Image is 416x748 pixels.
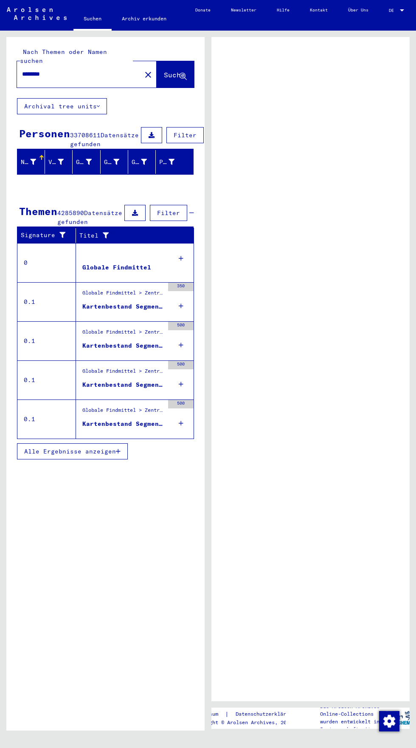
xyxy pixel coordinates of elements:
span: Datensätze gefunden [57,209,122,226]
div: Personen [19,126,70,141]
div: Kartenbestand Segment 1 [82,302,164,311]
div: Vorname [48,155,74,169]
button: Filter [166,127,204,143]
div: Kartenbestand Segment 1 [82,341,164,350]
div: 500 [168,400,194,408]
button: Archival tree units [17,98,107,114]
p: Die Arolsen Archives Online-Collections [320,703,385,718]
div: Vorname [48,158,64,167]
a: Archiv erkunden [112,8,177,29]
img: Arolsen_neg.svg [7,7,67,20]
div: Nachname [21,155,47,169]
button: Suche [157,61,194,88]
span: Filter [157,209,180,217]
div: Geburt‏ [104,158,119,167]
mat-label: Nach Themen oder Namen suchen [20,48,107,65]
div: Globale Findmittel > Zentrale Namenkartei > phonetisch sortierte Hinweiskarten, die für die Digit... [82,406,164,418]
div: Globale Findmittel [82,263,151,272]
mat-header-cell: Prisoner # [156,150,193,174]
span: DE [389,8,398,13]
span: Suche [164,71,185,79]
div: 350 [168,283,194,291]
span: 4285890 [57,209,84,217]
a: Suchen [73,8,112,31]
div: Geburtsname [76,158,91,167]
div: 500 [168,361,194,369]
mat-header-cell: Vorname [45,150,73,174]
span: Filter [174,131,197,139]
div: Geburtsdatum [132,155,157,169]
div: Signature [21,231,69,240]
span: Alle Ergebnisse anzeigen [24,448,116,455]
div: | [191,710,305,719]
p: Copyright © Arolsen Archives, 2021 [191,719,305,726]
p: wurden entwickelt in Partnerschaft mit [320,718,385,733]
mat-header-cell: Nachname [17,150,45,174]
div: Globale Findmittel > Zentrale Namenkartei > Karteikarten, die im Rahmen der sequentiellen Massend... [82,289,164,301]
div: Globale Findmittel > Zentrale Namenkartei > Hinweiskarten und Originale, die in T/D-Fällen aufgef... [82,328,164,340]
button: Alle Ergebnisse anzeigen [17,443,128,459]
div: Titel [79,229,186,242]
div: Kartenbestand Segment 1 [82,380,164,389]
mat-icon: close [143,70,153,80]
img: Zustimmung ändern [379,711,399,731]
div: Titel [79,231,177,240]
td: 0 [17,243,76,282]
mat-header-cell: Geburtsname [73,150,100,174]
a: Datenschutzerklärung [229,710,305,719]
button: Clear [140,66,157,83]
div: Geburtsdatum [132,158,147,167]
div: Geburtsname [76,155,102,169]
td: 0.1 [17,321,76,360]
td: 0.1 [17,399,76,439]
div: 500 [168,322,194,330]
span: 33708611 [70,131,101,139]
div: Prisoner # [159,155,185,169]
div: Themen [19,204,57,219]
span: Datensätze gefunden [70,131,139,148]
div: Geburt‏ [104,155,130,169]
td: 0.1 [17,360,76,399]
mat-header-cell: Geburt‏ [101,150,128,174]
mat-header-cell: Geburtsdatum [128,150,156,174]
div: Kartenbestand Segment 1 [82,419,164,428]
td: 0.1 [17,282,76,321]
div: Nachname [21,158,36,167]
button: Filter [150,205,187,221]
div: Signature [21,229,78,242]
div: Prisoner # [159,158,174,167]
div: Globale Findmittel > Zentrale Namenkartei > Karten, die während oder unmittelbar vor der sequenti... [82,367,164,379]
